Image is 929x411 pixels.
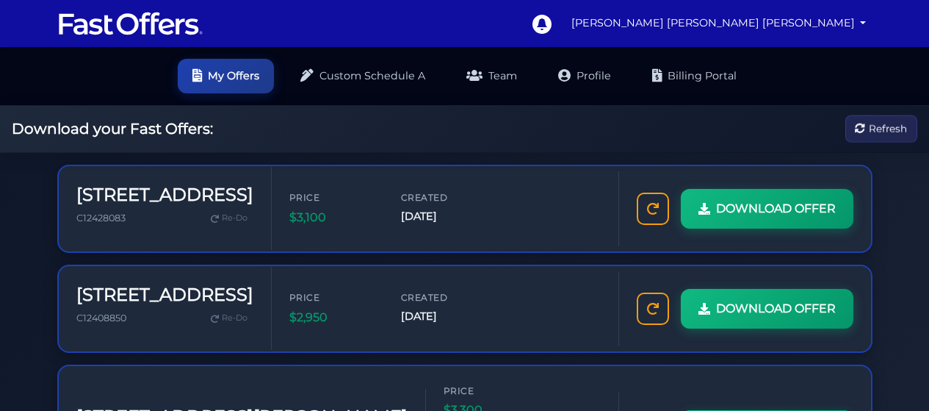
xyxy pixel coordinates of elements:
[76,185,253,206] h3: [STREET_ADDRESS]
[289,308,377,327] span: $2,950
[681,189,853,229] a: DOWNLOAD OFFER
[286,59,440,93] a: Custom Schedule A
[681,289,853,329] a: DOWNLOAD OFFER
[401,308,489,325] span: [DATE]
[205,309,253,328] a: Re-Do
[289,290,377,304] span: Price
[873,354,917,398] iframe: Customerly Messenger Launcher
[222,212,247,225] span: Re-Do
[289,208,377,227] span: $3,100
[76,312,126,324] span: C12408850
[12,120,213,137] h2: Download your Fast Offers:
[205,209,253,228] a: Re-Do
[543,59,626,93] a: Profile
[452,59,532,93] a: Team
[401,208,489,225] span: [DATE]
[76,212,126,224] span: C12428083
[716,199,836,218] span: DOWNLOAD OFFER
[869,121,907,137] span: Refresh
[845,115,917,143] button: Refresh
[401,290,489,304] span: Created
[222,312,247,325] span: Re-Do
[76,285,253,306] h3: [STREET_ADDRESS]
[444,384,532,398] span: Price
[178,59,274,93] a: My Offers
[637,59,751,93] a: Billing Portal
[289,190,377,204] span: Price
[401,190,489,204] span: Created
[716,299,836,318] span: DOWNLOAD OFFER
[565,9,872,37] a: [PERSON_NAME] [PERSON_NAME] [PERSON_NAME]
